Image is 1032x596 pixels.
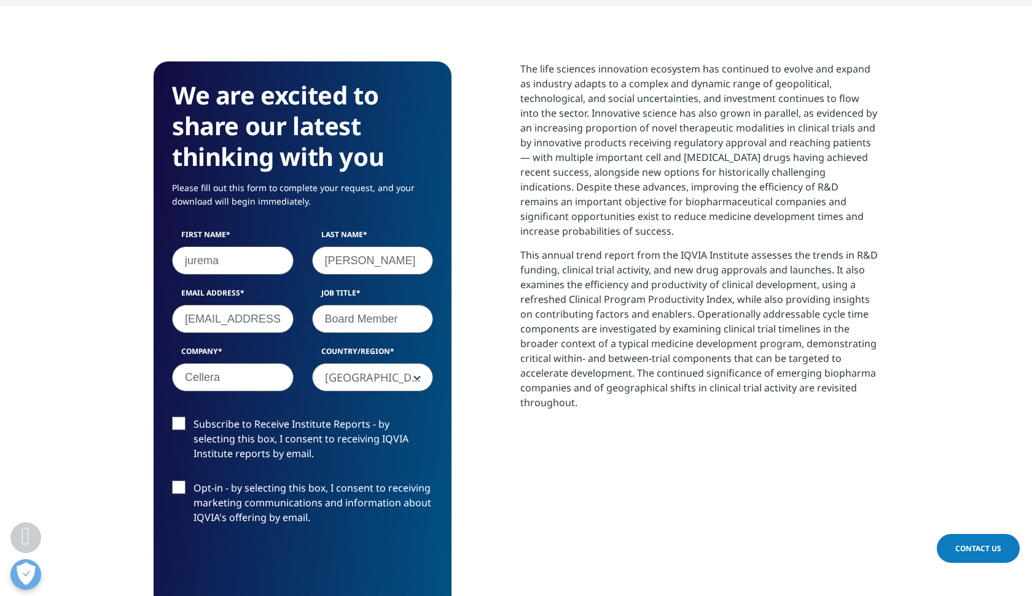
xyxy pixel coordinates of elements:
[172,288,294,305] label: Email Address
[172,181,433,218] p: Please fill out this form to complete your request, and your download will begin immediately.
[955,543,1001,554] span: Contact Us
[520,61,878,248] p: The life sciences innovation ecosystem has continued to evolve and expand as industry adapts to a...
[520,248,878,419] p: This annual trend report from the IQVIA Institute assesses the trends in R&D funding, clinical tr...
[312,346,434,363] label: Country/Region
[312,363,434,391] span: Brazil
[937,534,1020,563] a: Contact Us
[312,288,434,305] label: Job Title
[172,417,433,468] label: Subscribe to Receive Institute Reports - by selecting this box, I consent to receiving IQVIA Inst...
[313,364,433,392] span: Brazil
[172,80,433,172] h3: We are excited to share our latest thinking with you
[172,346,294,363] label: Company
[172,544,359,592] iframe: reCAPTCHA
[172,229,294,246] label: First Name
[172,480,433,531] label: Opt-in - by selecting this box, I consent to receiving marketing communications and information a...
[10,559,41,590] button: Abrir preferências
[312,229,434,246] label: Last Name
